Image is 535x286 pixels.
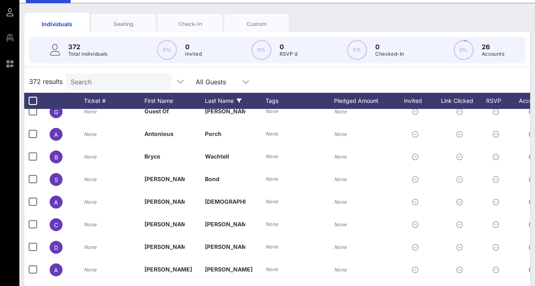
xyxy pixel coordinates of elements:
[205,266,253,273] span: [PERSON_NAME]
[54,221,58,228] span: C
[334,109,347,115] i: None
[439,93,483,109] div: Link Clicked
[482,50,504,58] p: Accounts
[265,244,278,250] i: None
[144,190,185,213] p: [PERSON_NAME]
[164,20,216,28] div: Check-In
[84,131,97,137] i: None
[54,244,58,251] span: D
[185,50,202,58] p: Invited
[196,78,226,86] div: All Guests
[265,198,278,205] i: None
[334,154,347,160] i: None
[205,213,245,236] p: [PERSON_NAME]
[144,93,205,109] div: First Name
[84,176,97,182] i: None
[31,20,83,28] div: Individuals
[334,176,347,182] i: None
[54,131,58,138] span: A
[334,131,347,137] i: None
[54,154,58,161] span: B
[265,176,278,182] i: None
[334,267,347,273] i: None
[54,267,58,273] span: A
[68,50,108,58] p: Total Individuals
[205,100,245,123] p: [PERSON_NAME] App…
[54,199,58,206] span: A
[395,93,439,109] div: Invited
[84,154,97,160] i: None
[334,93,395,109] div: Pledged Amount
[191,73,255,90] div: All Guests
[205,123,245,145] p: Porch
[483,93,512,109] div: RSVP
[334,244,347,250] i: None
[97,20,150,28] div: Seating
[84,199,97,205] i: None
[280,50,298,58] p: RSVP`d
[205,168,245,190] p: Bond
[205,236,245,258] p: [PERSON_NAME]
[205,93,265,109] div: Last Name
[144,100,185,123] p: Guest Of
[375,42,404,52] p: 0
[84,93,144,109] div: Ticket #
[84,267,97,273] i: None
[265,108,278,114] i: None
[265,266,278,272] i: None
[144,168,185,190] p: [PERSON_NAME]
[334,221,347,228] i: None
[205,190,245,213] p: [DEMOGRAPHIC_DATA]
[205,145,245,168] p: Wachtell
[375,50,404,58] p: Checked-In
[334,199,347,205] i: None
[144,213,185,236] p: [PERSON_NAME]…
[144,236,185,258] p: [PERSON_NAME]
[144,145,185,168] p: Bryce
[265,153,278,159] i: None
[185,42,202,52] p: 0
[84,109,97,115] i: None
[144,123,185,145] p: Antonious
[144,266,192,273] span: [PERSON_NAME]
[280,42,298,52] p: 0
[230,20,283,28] div: Custom
[29,77,63,86] span: 372 results
[84,244,97,250] i: None
[68,42,108,52] p: 372
[265,93,334,109] div: Tags
[54,176,58,183] span: S
[265,131,278,137] i: None
[54,109,58,115] span: G
[84,221,97,228] i: None
[265,221,278,227] i: None
[482,42,504,52] p: 26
